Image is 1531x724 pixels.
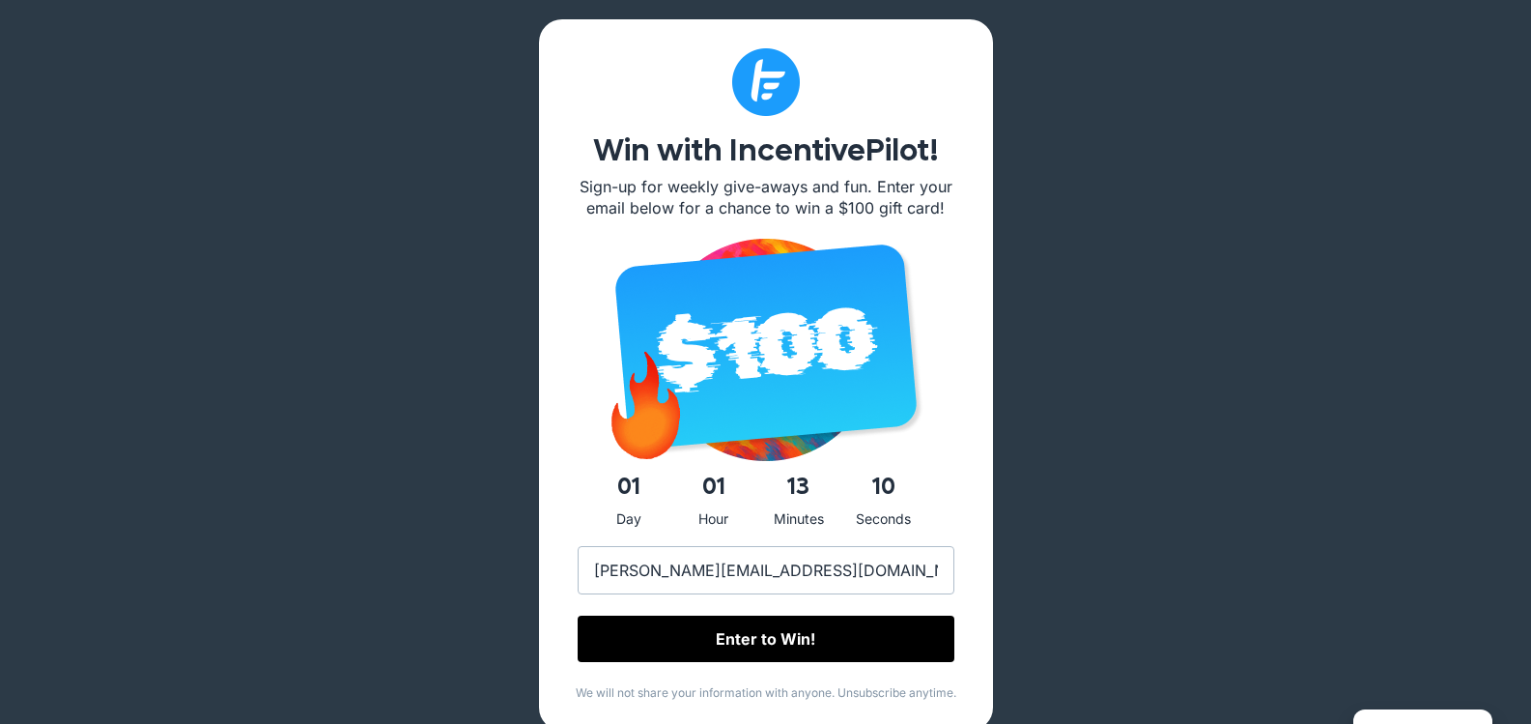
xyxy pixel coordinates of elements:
[587,239,945,461] img: iPhone 16 - 73
[568,685,964,702] p: We will not share your information with anyone. Unsubscribe anytime.
[578,616,954,662] input: Enter to Win!
[732,48,800,116] img: Subtract (1)
[578,546,954,594] input: Enter Your Email Address
[578,176,954,219] p: Sign-up for weekly give-aways and fun. Enter your email below for a chance to win a $100 gift card!
[845,467,922,507] span: 10
[675,507,752,532] div: Hour
[590,507,667,532] div: Day
[760,507,837,532] div: Minutes
[760,467,837,507] span: 13
[845,507,922,532] div: Seconds
[578,326,713,461] img: giphy (2)
[578,135,954,166] h1: Win with IncentivePilot!
[675,467,752,507] span: 01
[590,467,667,507] span: 01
